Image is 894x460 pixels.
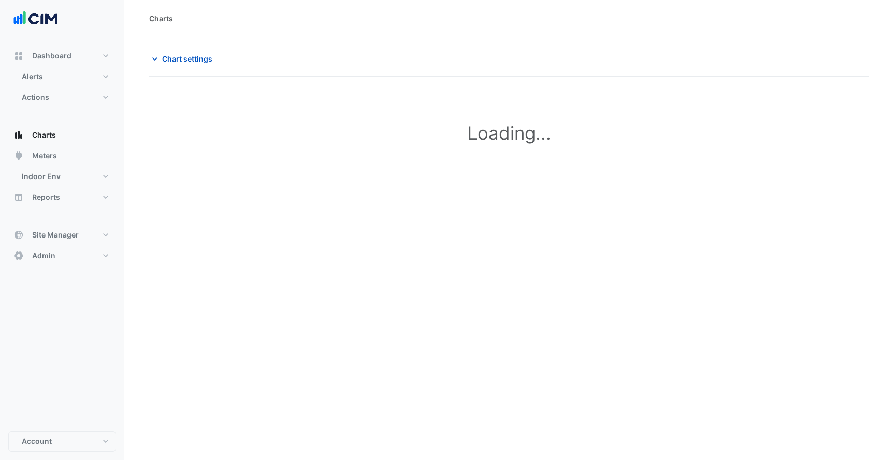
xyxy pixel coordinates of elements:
button: Dashboard [8,46,116,66]
app-icon: Charts [13,130,24,140]
span: Reports [32,192,60,202]
button: Chart settings [149,50,219,68]
span: Alerts [22,71,43,82]
button: Alerts [8,66,116,87]
app-icon: Meters [13,151,24,161]
button: Admin [8,245,116,266]
app-icon: Site Manager [13,230,24,240]
img: Company Logo [12,8,59,29]
button: Indoor Env [8,166,116,187]
div: Charts [149,13,173,24]
button: Actions [8,87,116,108]
span: Charts [32,130,56,140]
app-icon: Reports [13,192,24,202]
button: Account [8,431,116,452]
span: Site Manager [32,230,79,240]
h1: Loading... [172,122,846,144]
app-icon: Admin [13,250,24,261]
span: Dashboard [32,51,71,61]
span: Chart settings [162,53,212,64]
span: Account [22,436,52,447]
span: Meters [32,151,57,161]
button: Reports [8,187,116,207]
span: Indoor Env [22,171,61,182]
button: Meters [8,145,116,166]
button: Site Manager [8,225,116,245]
app-icon: Dashboard [13,51,24,61]
span: Admin [32,250,55,261]
span: Actions [22,92,49,102]
button: Charts [8,125,116,145]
